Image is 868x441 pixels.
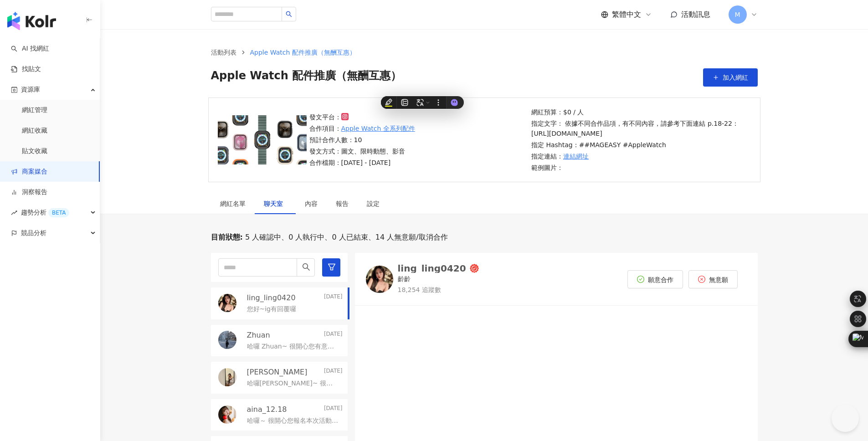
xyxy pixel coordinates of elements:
span: 無意願 [709,276,728,283]
span: Apple Watch 配件推廣（無酬互惠） [250,49,356,56]
span: 5 人確認中、0 人執行中、0 人已結束、14 人無意願/取消合作 [243,232,448,242]
p: 指定連結： [531,151,739,161]
p: 齡齡 [398,275,411,284]
span: 繁體中文 [612,10,641,20]
span: M [734,10,740,20]
button: 願意合作 [627,270,683,288]
p: 合作檔期：[DATE] - [DATE] [309,158,415,168]
a: Apple Watch 全系列配件 [341,123,415,133]
a: 連結網址 [563,151,589,161]
p: 合作項目： [309,123,415,133]
button: 加入網紅 [703,68,758,87]
p: aina_12.18 [247,405,287,415]
p: ling_ling0420 [247,293,296,303]
span: 趨勢分析 [21,202,69,223]
span: search [302,263,310,271]
div: 報告 [336,199,349,209]
span: 加入網紅 [723,74,748,81]
div: BETA [48,208,69,217]
a: 網紅收藏 [22,126,47,135]
p: 指定 Hashtag： [531,140,739,150]
a: 找貼文 [11,65,41,74]
span: check-circle [637,276,644,283]
iframe: Help Scout Beacon - Open [832,405,859,432]
span: 願意合作 [648,276,673,283]
p: 18,254 追蹤數 [398,286,479,295]
a: searchAI 找網紅 [11,44,49,53]
p: 哈囉～ 很開心您報名本次活動！ 由於本次合作希望是以產品互惠的方式進行，也想再次和您確認是否可以接受呢～ 若有意願合作，也想先詢問您的 Apple Watch 型號？ 謝謝！ [247,416,339,426]
p: 網紅預算：$0 / 人 [531,107,739,117]
p: 哈囉[PERSON_NAME]~ 很開心您有意願合作，下面幾個問題想再請您確認回覆 1. 您的 Apple Watch 型號、顏色 2. 本次希望以互惠方式合作 Reels＋限動 各一則，不知道... [247,379,339,388]
span: 競品分析 [21,223,46,243]
span: 聊天室 [264,200,287,207]
img: KOL Avatar [218,294,236,312]
a: 貼文收藏 [22,147,47,156]
p: 指定文字： 依據不同合作品項，有不同內容，請參考下面連結 p.18-22： [URL][DOMAIN_NAME] [531,118,739,138]
a: KOL Avatarling_ling0420齡齡18,254 追蹤數 [366,264,479,294]
span: filter [328,263,336,271]
div: 網紅名單 [220,199,246,209]
p: 哈囉 Zhuan~ 很開心您有意願合作，有看到您也有同時報名 iPad 體驗活動，但評估後覺得您的風格會更適合 Apple Watch 配件，希望能和您合作～下面幾個問題想再請您確認回覆 1. ... [247,342,339,351]
img: logo [7,12,56,30]
p: [DATE] [324,330,343,340]
a: 商案媒合 [11,167,47,176]
img: KOL Avatar [218,405,236,424]
span: 活動訊息 [681,10,710,19]
p: 範例圖片： [531,163,739,173]
span: rise [11,210,17,216]
div: 內容 [305,199,318,209]
a: 網紅管理 [22,106,47,115]
p: 目前狀態 : [211,232,243,242]
img: KOL Avatar [366,266,393,293]
p: ##MAGEASY #AppleWatch [579,140,666,150]
a: 洞察報告 [11,188,47,197]
span: 資源庫 [21,79,40,100]
a: 活動列表 [209,47,238,57]
p: [DATE] [324,367,343,377]
span: Apple Watch 配件推廣（無酬互惠） [211,68,402,87]
div: ling_ling0420 [398,264,466,273]
div: 設定 [367,199,380,209]
span: close-circle [698,276,705,283]
p: 發文方式：圖文、限時動態、影音 [309,146,415,156]
p: Zhuan [247,330,270,340]
p: [PERSON_NAME] [247,367,308,377]
img: Apple Watch 全系列配件 [218,115,307,164]
img: KOL Avatar [218,368,236,386]
img: KOL Avatar [218,331,236,349]
p: 發文平台： [309,112,415,122]
p: 您好~ig有回覆囉 [247,305,297,314]
p: [DATE] [324,405,343,415]
p: 預計合作人數：10 [309,135,415,145]
p: [DATE] [324,293,343,303]
span: search [286,11,292,17]
button: 無意願 [688,270,738,288]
